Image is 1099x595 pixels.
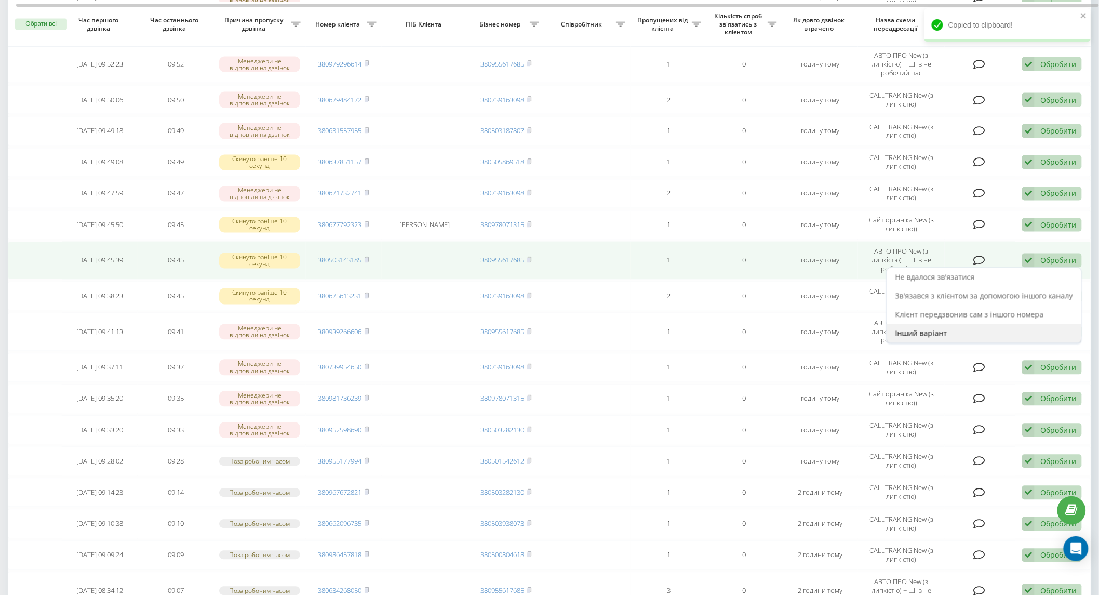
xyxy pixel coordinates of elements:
[62,85,138,114] td: [DATE] 09:50:06
[782,541,858,570] td: 2 години тому
[636,16,692,32] span: Пропущених від клієнта
[481,292,525,301] a: 380739163098
[782,282,858,311] td: годину тому
[631,541,706,570] td: 1
[138,509,213,538] td: 09:10
[1040,157,1076,167] div: Обробити
[138,478,213,507] td: 09:14
[782,447,858,476] td: годину тому
[631,385,706,414] td: 1
[481,550,525,560] a: 380500804618
[318,292,362,301] a: 380675613231
[219,155,301,170] div: Скинуто раніше 10 секунд
[138,385,213,414] td: 09:35
[1080,11,1088,21] button: close
[219,123,301,139] div: Менеджери не відповіли на дзвінок
[481,256,525,265] a: 380955617685
[318,157,362,167] a: 380637851157
[706,353,782,382] td: 0
[858,148,945,177] td: CALLTRAKING New (з липкістю)
[631,242,706,280] td: 1
[219,186,301,202] div: Менеджери не відповіли на дзвінок
[62,242,138,280] td: [DATE] 09:45:39
[1040,519,1076,529] div: Обробити
[481,220,525,230] a: 380978071315
[382,210,468,240] td: [PERSON_NAME]
[782,148,858,177] td: годину тому
[62,353,138,382] td: [DATE] 09:37:11
[706,447,782,476] td: 0
[858,447,945,476] td: CALLTRAKING New (з липкістю)
[1040,550,1076,560] div: Обробити
[706,85,782,114] td: 0
[631,45,706,83] td: 1
[1040,126,1076,136] div: Обробити
[62,282,138,311] td: [DATE] 09:38:23
[146,16,205,32] span: Час останнього дзвінка
[1040,95,1076,105] div: Обробити
[631,447,706,476] td: 1
[782,210,858,240] td: годину тому
[219,253,301,269] div: Скинуто раніше 10 секунд
[219,457,301,466] div: Поза робочим часом
[481,519,525,528] a: 380503938073
[219,57,301,72] div: Менеджери не відповіли на дзвінок
[1040,59,1076,69] div: Обробити
[782,242,858,280] td: годину тому
[1040,394,1076,404] div: Обробити
[863,16,930,32] span: Назва схеми переадресації
[219,16,291,32] span: Причина пропуску дзвінка
[138,447,213,476] td: 09:28
[782,179,858,208] td: годину тому
[481,95,525,104] a: 380739163098
[782,85,858,114] td: годину тому
[706,416,782,445] td: 0
[318,189,362,198] a: 380671732741
[782,116,858,146] td: годину тому
[219,551,301,560] div: Поза робочим часом
[219,391,301,407] div: Менеджери не відповіли на дзвінок
[219,217,301,233] div: Скинуто раніше 10 секунд
[62,509,138,538] td: [DATE] 09:10:38
[62,148,138,177] td: [DATE] 09:49:08
[318,95,362,104] a: 380679484172
[138,416,213,445] td: 09:33
[631,282,706,311] td: 2
[481,457,525,466] a: 380501542612
[858,509,945,538] td: CALLTRAKING New (з липкістю)
[631,210,706,240] td: 1
[858,85,945,114] td: CALLTRAKING New (з липкістю)
[138,313,213,351] td: 09:41
[138,148,213,177] td: 09:49
[62,210,138,240] td: [DATE] 09:45:50
[318,426,362,435] a: 380952598690
[631,85,706,114] td: 2
[474,20,530,29] span: Бізнес номер
[706,116,782,146] td: 0
[858,416,945,445] td: CALLTRAKING New (з липкістю)
[858,282,945,311] td: CALLTRAKING New (з липкістю)
[706,148,782,177] td: 0
[895,310,1044,320] span: Клієнт передзвонив сам з іншого номера
[62,385,138,414] td: [DATE] 09:35:20
[219,288,301,304] div: Скинуто раніше 10 секунд
[318,327,362,337] a: 380939266606
[1040,256,1076,266] div: Обробити
[1040,363,1076,373] div: Обробити
[782,353,858,382] td: годину тому
[858,385,945,414] td: Сайт органіка New (з липкістю))
[391,20,459,29] span: ПІБ Клієнта
[1040,220,1076,230] div: Обробити
[858,179,945,208] td: CALLTRAKING New (з липкістю)
[311,20,367,29] span: Номер клієнта
[138,242,213,280] td: 09:45
[62,447,138,476] td: [DATE] 09:28:02
[706,282,782,311] td: 0
[62,179,138,208] td: [DATE] 09:47:59
[318,220,362,230] a: 380677792323
[782,478,858,507] td: 2 години тому
[481,426,525,435] a: 380503282130
[706,242,782,280] td: 0
[706,509,782,538] td: 0
[62,116,138,146] td: [DATE] 09:49:18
